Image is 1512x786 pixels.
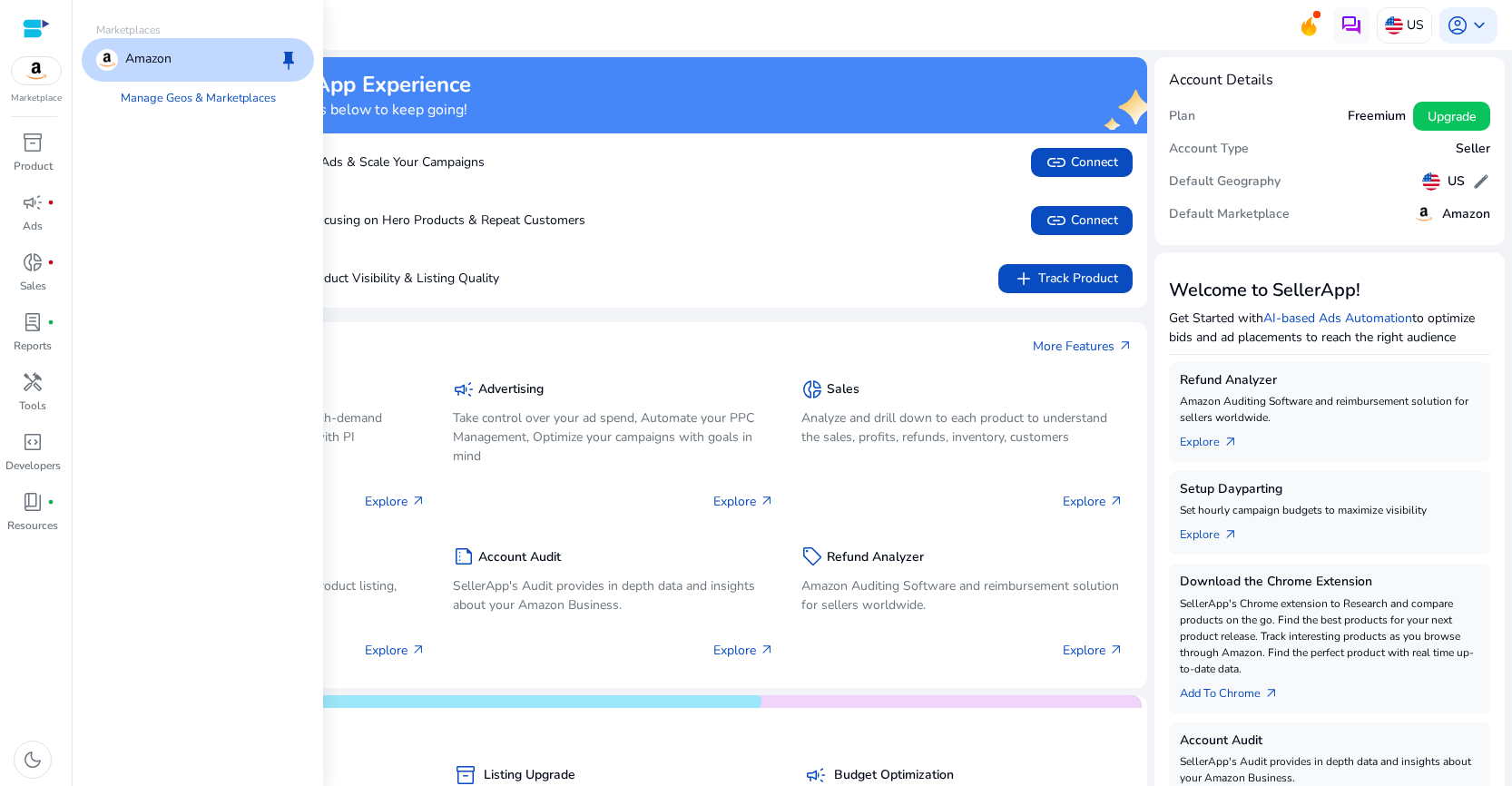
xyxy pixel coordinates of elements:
[805,764,827,786] span: campaign
[801,378,823,400] span: donut_small
[127,211,585,230] p: Boost Sales by Focusing on Hero Products & Repeat Customers
[7,517,58,534] p: Resources
[1118,339,1133,353] span: arrow_outward
[1180,502,1480,518] p: Set hourly campaign budgets to maximize visibility
[1180,677,1293,702] a: Add To Chrome
[1180,753,1480,786] p: SellerApp's Audit provides in depth data and insights about your Amazon Business.
[365,492,426,511] p: Explore
[12,57,61,84] img: amazon.svg
[1169,72,1273,89] h4: Account Details
[713,641,774,660] p: Explore
[1046,152,1067,173] span: link
[1031,206,1133,235] button: linkConnect
[801,408,1124,447] p: Analyze and drill down to each product to understand the sales, profits, refunds, inventory, cust...
[1468,15,1490,36] span: keyboard_arrow_down
[47,259,54,266] span: fiber_manual_record
[47,498,54,506] span: fiber_manual_record
[22,371,44,393] span: handyman
[453,545,475,567] span: summarize
[22,491,44,513] span: book_4
[453,408,775,466] p: Take control over your ad spend, Automate your PPC Management, Optimize your campaigns with goals...
[1033,337,1133,356] a: More Featuresarrow_outward
[22,311,44,333] span: lab_profile
[1385,16,1403,34] img: us.svg
[1448,174,1465,190] h5: US
[47,319,54,326] span: fiber_manual_record
[1223,435,1238,449] span: arrow_outward
[1442,207,1490,222] h5: Amazon
[14,158,53,174] p: Product
[760,494,774,508] span: arrow_outward
[1013,268,1035,290] span: add
[1063,641,1124,660] p: Explore
[20,278,46,294] p: Sales
[1169,174,1281,190] h5: Default Geography
[1109,643,1124,657] span: arrow_outward
[801,545,823,567] span: sell
[11,92,62,105] p: Marketplace
[760,643,774,657] span: arrow_outward
[1169,109,1195,124] h5: Plan
[478,382,544,398] h5: Advertising
[484,768,575,783] h5: Listing Upgrade
[96,49,118,71] img: amazon.svg
[455,764,476,786] span: inventory_2
[998,264,1133,293] button: addTrack Product
[827,382,859,398] h5: Sales
[22,132,44,153] span: inventory_2
[1180,393,1480,426] p: Amazon Auditing Software and reimbursement solution for sellers worldwide.
[1348,109,1406,124] h5: Freemium
[1180,373,1480,388] h5: Refund Analyzer
[1180,518,1252,544] a: Explorearrow_outward
[22,749,44,771] span: dark_mode
[1180,595,1480,677] p: SellerApp's Chrome extension to Research and compare products on the go. Find the best products f...
[1180,575,1480,590] h5: Download the Chrome Extension
[834,768,954,783] h5: Budget Optimization
[5,457,61,474] p: Developers
[19,398,46,414] p: Tools
[478,550,561,565] h5: Account Audit
[1169,309,1491,347] p: Get Started with to optimize bids and ad placements to reach the right audience
[1223,527,1238,542] span: arrow_outward
[1428,107,1476,126] span: Upgrade
[14,338,52,354] p: Reports
[125,49,172,71] p: Amazon
[1413,203,1435,225] img: amazon.svg
[22,431,44,453] span: code_blocks
[1447,15,1468,36] span: account_circle
[453,576,775,614] p: SellerApp's Audit provides in depth data and insights about your Amazon Business.
[22,192,44,213] span: campaign
[22,251,44,273] span: donut_small
[1456,142,1490,157] h5: Seller
[1472,172,1490,191] span: edit
[47,199,54,206] span: fiber_manual_record
[1063,492,1124,511] p: Explore
[1413,102,1490,131] button: Upgrade
[278,49,299,71] span: keep
[1264,686,1279,701] span: arrow_outward
[1046,210,1067,231] span: link
[1031,148,1133,177] button: linkConnect
[1407,9,1424,41] p: US
[801,576,1124,614] p: Amazon Auditing Software and reimbursement solution for sellers worldwide.
[1109,494,1124,508] span: arrow_outward
[1180,426,1252,451] a: Explorearrow_outward
[1013,268,1118,290] span: Track Product
[1263,309,1412,327] a: AI-based Ads Automation
[411,494,426,508] span: arrow_outward
[713,492,774,511] p: Explore
[1422,172,1440,191] img: us.svg
[82,22,314,38] p: Marketplaces
[1169,207,1290,222] h5: Default Marketplace
[1169,142,1249,157] h5: Account Type
[453,378,475,400] span: campaign
[23,218,43,234] p: Ads
[411,643,426,657] span: arrow_outward
[827,550,924,565] h5: Refund Analyzer
[1180,482,1480,497] h5: Setup Dayparting
[106,82,290,114] a: Manage Geos & Marketplaces
[1180,733,1480,749] h5: Account Audit
[1046,152,1118,173] span: Connect
[1169,280,1491,301] h3: Welcome to SellerApp!
[365,641,426,660] p: Explore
